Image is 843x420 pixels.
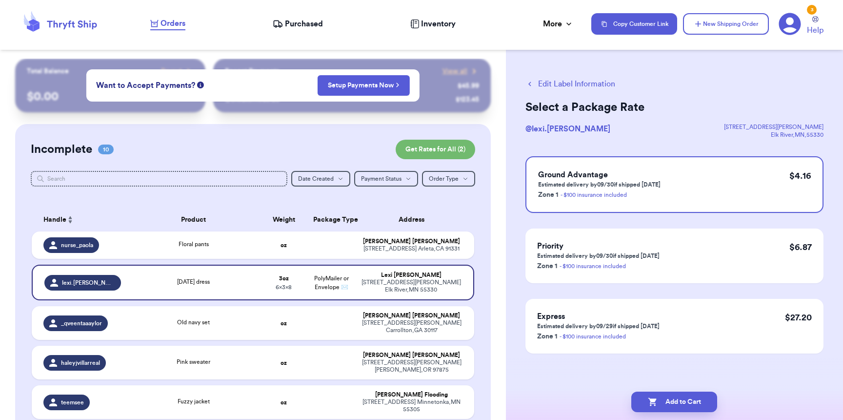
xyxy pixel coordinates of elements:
[279,275,289,281] strong: 3 oz
[361,176,401,182] span: Payment Status
[683,13,769,35] button: New Shipping Order
[98,145,114,154] span: 10
[318,75,410,96] button: Setup Payments Now
[43,215,66,225] span: Handle
[561,192,627,198] a: - $100 insurance included
[273,18,323,30] a: Purchased
[807,16,823,36] a: Help
[543,18,574,30] div: More
[361,352,462,359] div: [PERSON_NAME] [PERSON_NAME]
[354,171,418,187] button: Payment Status
[779,13,801,35] a: 3
[27,89,194,105] p: $ 0.00
[307,208,355,231] th: Package Type
[281,320,287,326] strong: oz
[538,171,608,179] span: Ground Advantage
[276,284,292,290] span: 6 x 3 x 8
[285,18,323,30] span: Purchased
[328,81,400,90] a: Setup Payments Now
[62,279,115,287] span: lexi.[PERSON_NAME]
[410,18,456,30] a: Inventory
[537,313,565,320] span: Express
[314,275,349,290] span: PolyMailer or Envelope ✉️
[361,391,462,399] div: [PERSON_NAME] Flooding
[61,319,102,327] span: _qveentaaaylor
[525,78,615,90] button: Edit Label Information
[421,18,456,30] span: Inventory
[537,333,558,340] span: Zone 1
[177,359,210,365] span: Pink sweater
[361,319,462,334] div: [STREET_ADDRESS][PERSON_NAME] Carrollton , GA 30117
[785,311,812,324] p: $ 27.20
[361,272,462,279] div: Lexi [PERSON_NAME]
[177,319,210,325] span: Old navy set
[361,312,462,319] div: [PERSON_NAME] [PERSON_NAME]
[161,66,182,76] span: Payout
[281,399,287,405] strong: oz
[127,208,260,231] th: Product
[96,80,195,91] span: Want to Accept Payments?
[458,81,479,91] div: $ 45.99
[178,399,210,404] span: Fuzzy jacket
[179,241,209,247] span: Floral pants
[807,24,823,36] span: Help
[150,18,185,30] a: Orders
[807,5,817,15] div: 3
[560,263,626,269] a: - $100 insurance included
[298,176,334,182] span: Date Created
[442,66,467,76] span: View all
[260,208,307,231] th: Weight
[361,245,462,252] div: [STREET_ADDRESS] Arleta , CA 91331
[31,171,287,187] input: Search
[361,279,462,294] div: [STREET_ADDRESS][PERSON_NAME] Elk River , MN 55330
[161,66,194,76] a: Payout
[291,171,350,187] button: Date Created
[429,176,459,182] span: Order Type
[61,241,93,249] span: nurse_paola
[361,238,462,245] div: [PERSON_NAME] [PERSON_NAME]
[442,66,479,76] a: View all
[538,181,661,189] p: Estimated delivery by 09/30 if shipped [DATE]
[525,100,823,115] h2: Select a Package Rate
[61,359,100,367] span: haleyjvillarreal
[161,18,185,29] span: Orders
[560,334,626,339] a: - $100 insurance included
[537,252,660,260] p: Estimated delivery by 09/30 if shipped [DATE]
[422,171,475,187] button: Order Type
[456,95,479,105] div: $ 123.45
[537,242,563,250] span: Priority
[66,214,74,226] button: Sort ascending
[225,66,279,76] p: Recent Payments
[281,360,287,366] strong: oz
[537,322,660,330] p: Estimated delivery by 09/29 if shipped [DATE]
[61,399,84,406] span: teemsee
[281,242,287,248] strong: oz
[355,208,474,231] th: Address
[361,399,462,413] div: [STREET_ADDRESS] Minnetonka , MN 55305
[27,66,69,76] p: Total Balance
[361,359,462,374] div: [STREET_ADDRESS][PERSON_NAME] [PERSON_NAME] , OR 97875
[396,140,475,159] button: Get Rates for All (2)
[31,142,92,157] h2: Incomplete
[789,240,812,254] p: $ 6.87
[631,392,717,412] button: Add to Cart
[724,131,823,139] div: Elk River , MN , 55330
[177,279,210,285] span: [DATE] dress
[789,169,811,183] p: $ 4.16
[538,191,559,198] span: Zone 1
[525,125,610,133] span: @ lexi.[PERSON_NAME]
[724,123,823,131] div: [STREET_ADDRESS][PERSON_NAME]
[537,263,558,270] span: Zone 1
[591,13,677,35] button: Copy Customer Link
